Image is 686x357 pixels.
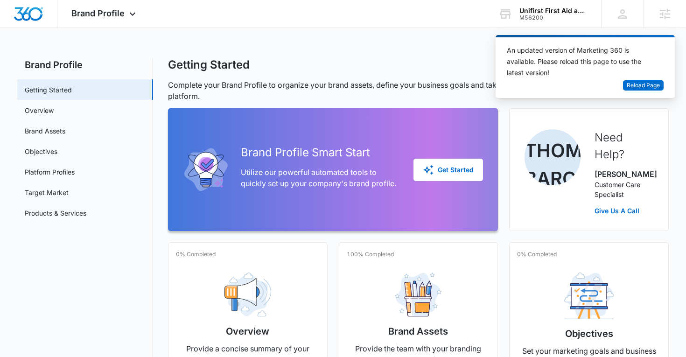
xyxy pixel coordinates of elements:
img: Thomas Baron [525,129,581,185]
h2: Objectives [565,327,613,341]
p: [PERSON_NAME] [595,168,653,180]
div: An updated version of Marketing 360 is available. Please reload this page to use the latest version! [507,45,652,78]
h2: Overview [226,324,269,338]
a: Products & Services [25,208,86,218]
h2: Brand Assets [388,324,448,338]
a: Objectives [25,147,57,156]
span: Reload Page [627,81,660,90]
a: Overview [25,105,54,115]
a: Platform Profiles [25,167,75,177]
span: Brand Profile [71,8,125,18]
a: Getting Started [25,85,72,95]
div: account name [519,7,588,14]
p: Customer Care Specialist [595,180,653,199]
a: Brand Assets [25,126,65,136]
p: 100% Completed [347,250,394,259]
p: Utilize our powerful automated tools to quickly set up your company's brand profile. [241,167,399,189]
button: Reload Page [623,80,664,91]
p: Complete your Brand Profile to organize your brand assets, define your business goals and take ad... [168,79,669,102]
a: Target Market [25,188,69,197]
p: 0% Completed [176,250,216,259]
div: account id [519,14,588,21]
h2: Brand Profile Smart Start [241,144,399,161]
p: 0% Completed [517,250,557,259]
h1: Getting Started [168,58,250,72]
button: Get Started [413,159,483,181]
h2: Need Help? [595,129,653,163]
h2: Brand Profile [17,58,153,72]
div: Get Started [423,164,474,175]
a: Give Us A Call [595,206,653,216]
